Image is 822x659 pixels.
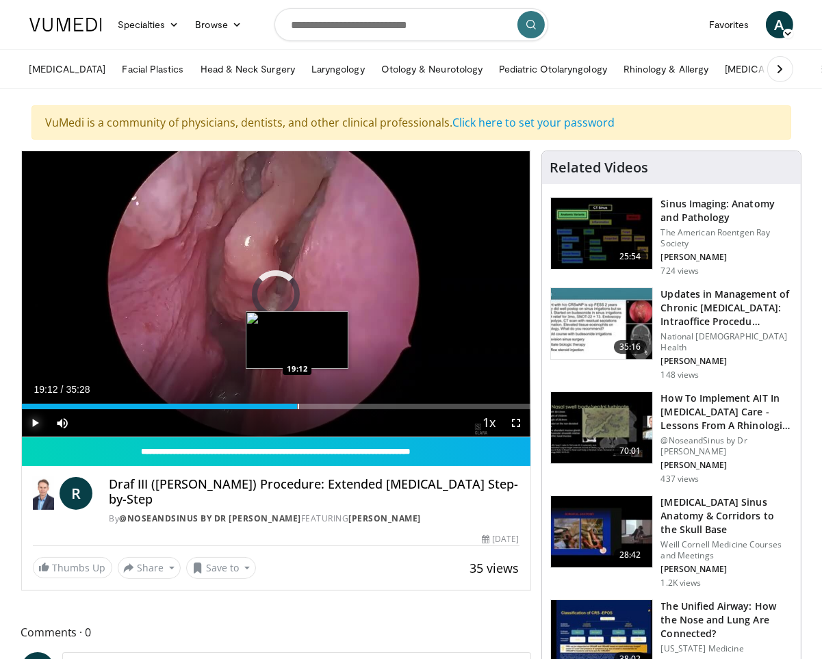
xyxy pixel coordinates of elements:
[303,55,373,83] a: Laryngology
[717,55,810,83] a: [MEDICAL_DATA]
[503,409,530,437] button: Fullscreen
[22,409,49,437] button: Play
[550,159,649,176] h4: Related Videos
[661,474,699,484] p: 437 views
[109,477,519,506] h4: Draf III ([PERSON_NAME]) Procedure: Extended [MEDICAL_DATA] Step-by-Step
[491,55,615,83] a: Pediatric Otolaryngology
[661,227,793,249] p: The American Roentgen Ray Society
[766,11,793,38] a: A
[551,496,652,567] img: 276d523b-ec6d-4eb7-b147-bbf3804ee4a7.150x105_q85_crop-smart_upscale.jpg
[614,548,647,562] span: 28:42
[246,311,348,369] img: image.jpeg
[470,560,519,576] span: 35 views
[661,252,793,263] p: [PERSON_NAME]
[21,55,114,83] a: [MEDICAL_DATA]
[476,409,503,437] button: Playback Rate
[661,599,793,641] h3: The Unified Airway: How the Nose and Lung Are Connected?
[550,287,793,380] a: 35:16 Updates in Management of Chronic [MEDICAL_DATA]: Intraoffice Procedu… National [DEMOGRAPHIC...
[614,250,647,263] span: 25:54
[118,557,181,579] button: Share
[192,55,303,83] a: Head & Neck Surgery
[187,11,250,38] a: Browse
[66,384,90,395] span: 35:28
[33,557,112,578] a: Thumbs Up
[21,623,531,641] span: Comments 0
[34,384,58,395] span: 19:12
[550,495,793,589] a: 28:42 [MEDICAL_DATA] Sinus Anatomy & Corridors to the Skull Base Weill Cornell Medicine Courses a...
[482,533,519,545] div: [DATE]
[614,444,647,458] span: 70:01
[22,404,530,409] div: Progress Bar
[119,513,301,524] a: @NoseandSinus by Dr [PERSON_NAME]
[60,477,92,510] a: R
[661,391,793,432] h3: How To Implement AIT In [MEDICAL_DATA] Care - Lessons From A Rhinologist A…
[373,55,491,83] a: Otology & Neurotology
[661,356,793,367] p: [PERSON_NAME]
[550,391,793,484] a: 70:01 How To Implement AIT In [MEDICAL_DATA] Care - Lessons From A Rhinologist A… @NoseandSinus b...
[453,115,615,130] a: Click here to set your password
[274,8,548,41] input: Search topics, interventions
[49,409,77,437] button: Mute
[661,435,793,457] p: @NoseandSinus by Dr [PERSON_NAME]
[661,370,699,380] p: 148 views
[661,578,702,589] p: 1.2K views
[661,495,793,537] h3: [MEDICAL_DATA] Sinus Anatomy & Corridors to the Skull Base
[348,513,421,524] a: [PERSON_NAME]
[661,287,793,328] h3: Updates in Management of Chronic [MEDICAL_DATA]: Intraoffice Procedu…
[61,384,64,395] span: /
[550,197,793,276] a: 25:54 Sinus Imaging: Anatomy and Pathology The American Roentgen Ray Society [PERSON_NAME] 724 views
[109,513,519,525] div: By FEATURING
[114,55,192,83] a: Facial Plastics
[22,151,530,437] video-js: Video Player
[110,11,188,38] a: Specialties
[661,460,793,471] p: [PERSON_NAME]
[551,198,652,269] img: 5d00bf9a-6682-42b9-8190-7af1e88f226b.150x105_q85_crop-smart_upscale.jpg
[29,18,102,31] img: VuMedi Logo
[614,340,647,354] span: 35:16
[661,539,793,561] p: Weill Cornell Medicine Courses and Meetings
[661,266,699,276] p: 724 views
[551,392,652,463] img: 3d43f09a-5d0c-4774-880e-3909ea54edb9.150x105_q85_crop-smart_upscale.jpg
[661,197,793,224] h3: Sinus Imaging: Anatomy and Pathology
[615,55,717,83] a: Rhinology & Allergy
[33,477,55,510] img: @NoseandSinus by Dr Richard Harvey
[661,643,793,654] p: [US_STATE] Medicine
[551,288,652,359] img: 4d46ad28-bf85-4ffa-992f-e5d3336e5220.150x105_q85_crop-smart_upscale.jpg
[661,564,793,575] p: [PERSON_NAME]
[186,557,256,579] button: Save to
[31,105,791,140] div: VuMedi is a community of physicians, dentists, and other clinical professionals.
[661,331,793,353] p: National [DEMOGRAPHIC_DATA] Health
[701,11,758,38] a: Favorites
